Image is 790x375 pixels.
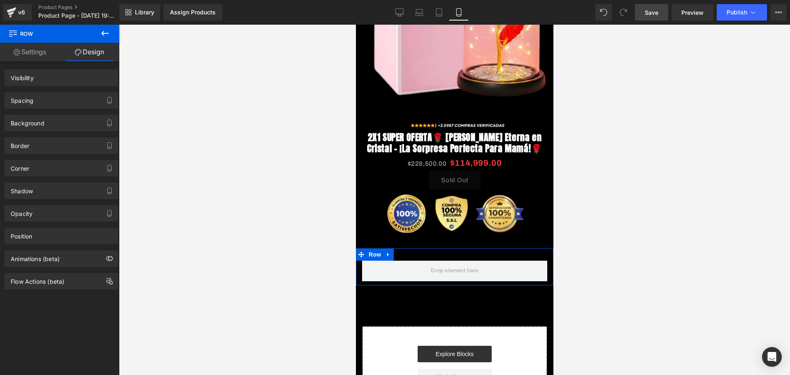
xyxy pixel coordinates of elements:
[11,183,33,194] div: Shadow
[8,25,91,43] span: Row
[717,4,767,21] button: Publish
[11,228,32,240] div: Position
[11,115,44,127] div: Background
[681,8,704,17] span: Preview
[73,146,125,165] button: Sold Out
[11,251,60,262] div: Animations (beta)
[11,138,29,149] div: Border
[27,224,38,236] a: Expand / Collapse
[62,344,136,361] a: Add Single Section
[62,321,136,338] a: Explore Blocks
[10,107,187,129] a: 2X1 SUPER OFERTA🌹 [PERSON_NAME] Eterna en Cristal – ¡La Sorpresa Perfecta Para Mamá!🌹
[11,93,33,104] div: Spacing
[11,160,29,172] div: Corner
[170,9,216,16] div: Assign Products
[595,4,612,21] button: Undo
[52,136,91,142] span: $228,500.00
[11,206,33,217] div: Opacity
[38,4,133,11] a: Product Pages
[119,4,160,21] a: New Library
[615,4,632,21] button: Redo
[645,8,658,17] span: Save
[390,4,409,21] a: Desktop
[727,9,747,16] span: Publish
[449,4,469,21] a: Mobile
[11,273,64,285] div: Flow Actions (beta)
[60,43,119,61] a: Design
[135,9,154,16] span: Library
[94,131,146,146] span: $114,999.00
[409,4,429,21] a: Laptop
[762,347,782,367] div: Open Intercom Messenger
[11,224,27,236] span: Row
[38,12,117,19] span: Product Page - [DATE] 19:27:30
[16,7,27,18] div: v6
[770,4,787,21] button: More
[3,4,32,21] a: v6
[11,70,34,81] div: Visibility
[671,4,713,21] a: Preview
[429,4,449,21] a: Tablet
